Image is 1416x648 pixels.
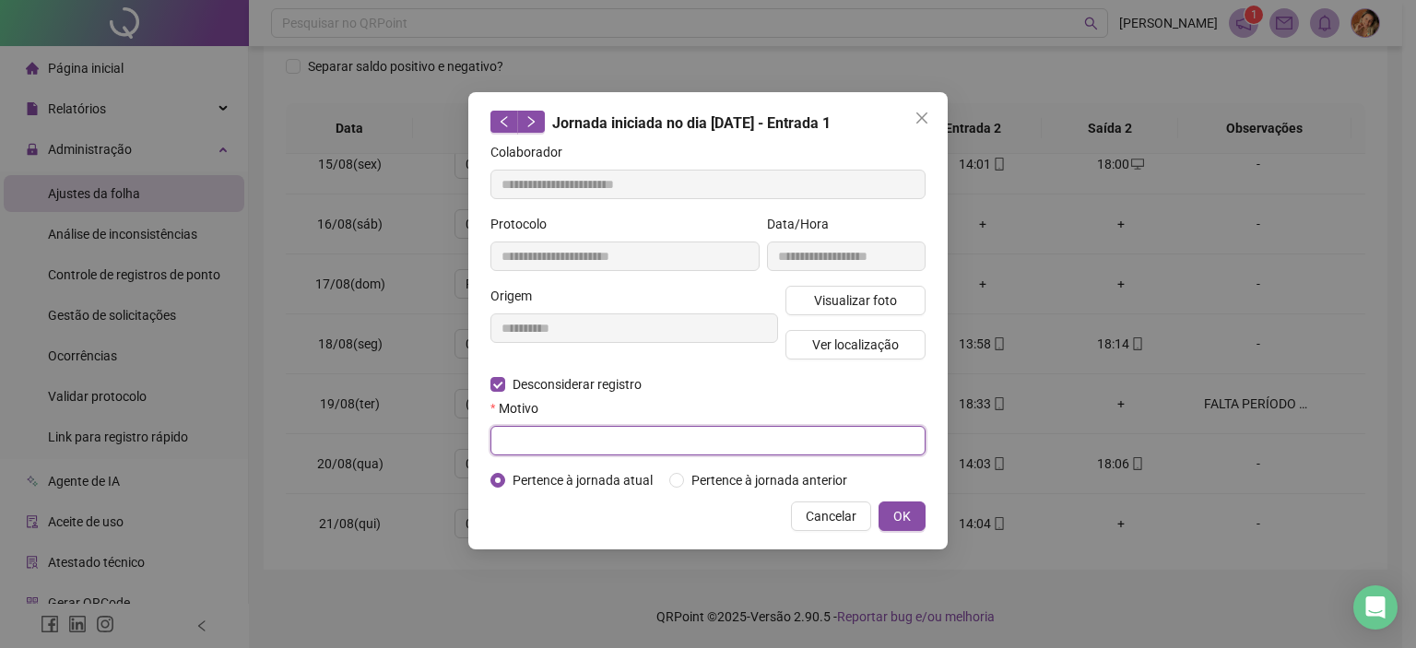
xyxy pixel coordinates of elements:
span: Desconsiderar registro [505,374,649,395]
button: Ver localização [785,330,926,359]
button: Visualizar foto [785,286,926,315]
button: right [517,111,545,133]
span: Pertence à jornada atual [505,470,660,490]
span: Ver localização [812,335,899,355]
span: OK [893,506,911,526]
label: Data/Hora [767,214,841,234]
span: Cancelar [806,506,856,526]
button: Close [907,103,937,133]
span: close [914,111,929,125]
div: Open Intercom Messenger [1353,585,1398,630]
span: Pertence à jornada anterior [684,470,855,490]
span: left [498,115,511,128]
div: Jornada iniciada no dia [DATE] - Entrada 1 [490,111,926,135]
label: Colaborador [490,142,574,162]
label: Origem [490,286,544,306]
button: OK [879,501,926,531]
label: Protocolo [490,214,559,234]
label: Motivo [490,398,550,418]
button: left [490,111,518,133]
button: Cancelar [791,501,871,531]
span: Visualizar foto [814,290,897,311]
span: right [525,115,537,128]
